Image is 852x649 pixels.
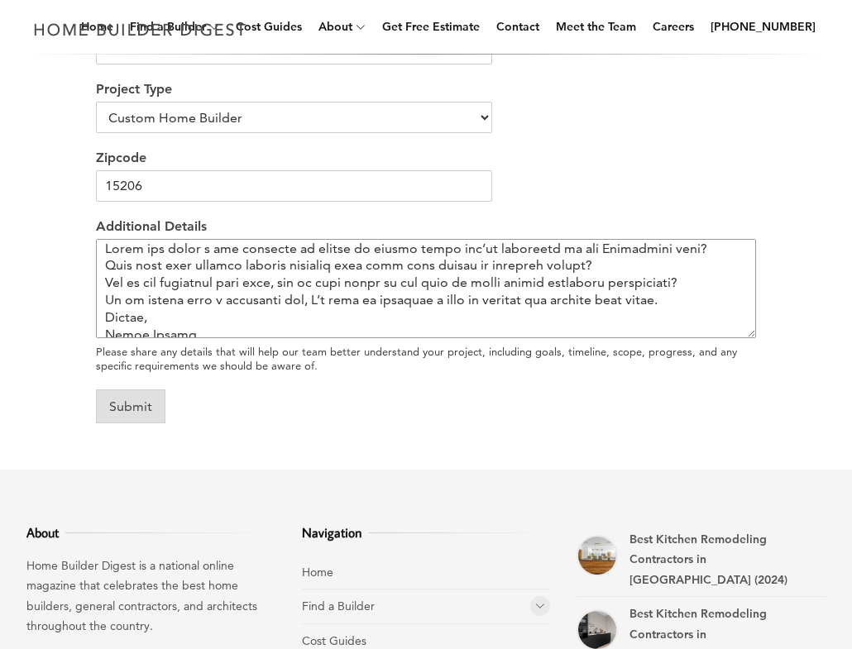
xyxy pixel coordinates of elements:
[577,535,618,576] a: Best Kitchen Remodeling Contractors in Doral (2024)
[769,566,832,629] iframe: Drift Widget Chat Controller
[302,523,551,542] h3: Navigation
[26,13,254,45] img: Home Builder Digest
[26,556,275,637] p: Home Builder Digest is a national online magazine that celebrates the best home builders, general...
[96,345,756,373] div: Please share any details that will help our team better understand your project, including goals,...
[302,565,333,580] a: Home
[629,532,787,587] a: Best Kitchen Remodeling Contractors in [GEOGRAPHIC_DATA] (2024)
[96,389,165,423] button: Submit
[96,81,756,98] label: Project Type
[26,523,275,542] h3: About
[96,150,756,167] label: Zipcode
[302,633,366,648] a: Cost Guides
[302,599,375,613] a: Find a Builder
[96,218,756,236] label: Additional Details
